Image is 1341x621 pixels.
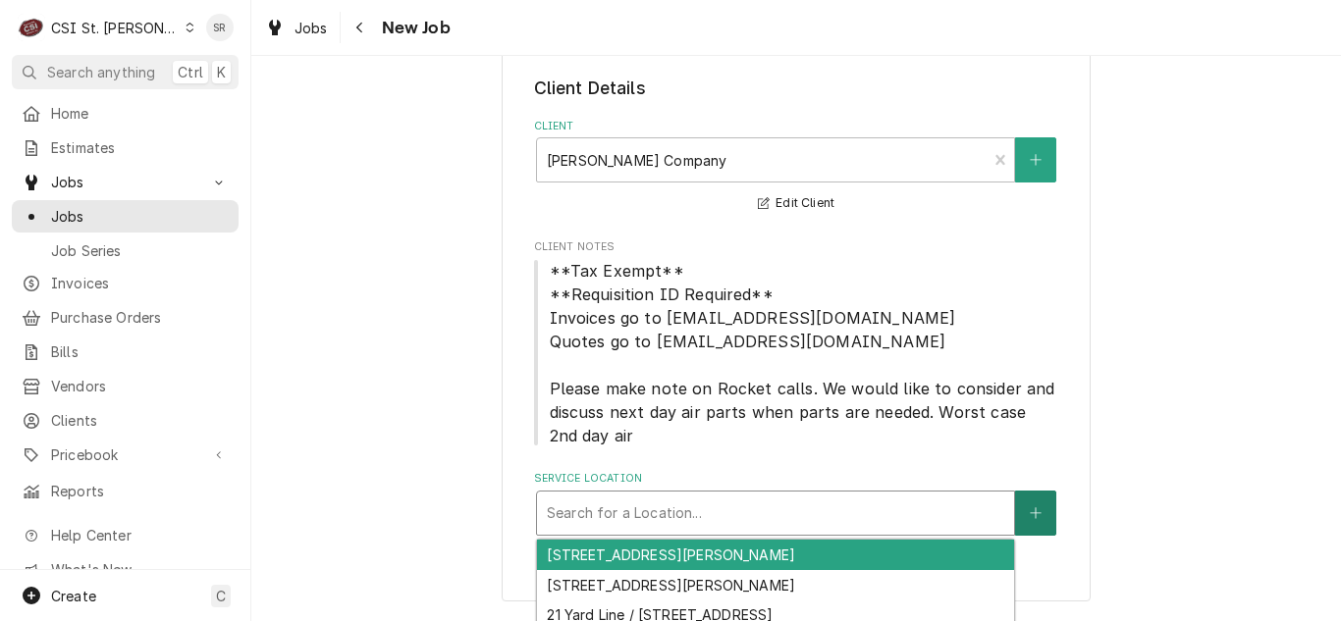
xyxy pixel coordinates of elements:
span: Reports [51,481,229,501]
span: Estimates [51,137,229,158]
a: Bills [12,336,239,368]
label: Service Location [534,471,1059,487]
span: Jobs [51,172,199,192]
div: CSI St. [PERSON_NAME] [51,18,179,38]
svg: Create New Location [1030,506,1042,520]
div: Job Create/Update Form [534,27,1059,536]
div: Service Location [534,471,1059,535]
span: Client Notes [534,239,1059,255]
a: Purchase Orders [12,301,239,334]
button: Navigate back [345,12,376,43]
button: Create New Client [1015,137,1056,182]
span: Purchase Orders [51,307,229,328]
div: Client Notes [534,239,1059,446]
span: Client Notes [534,259,1059,447]
span: Home [51,103,229,124]
div: SR [206,14,234,41]
span: Search anything [47,62,155,82]
a: Home [12,97,239,129]
span: Create [51,588,96,604]
span: **Tax Exempt** **Requisition ID Required** Invoices go to [EMAIL_ADDRESS][DOMAIN_NAME] Quotes go ... [550,261,1060,445]
a: Job Series [12,234,239,267]
a: Go to Pricebook [12,439,239,471]
a: Jobs [257,12,336,44]
span: Pricebook [51,444,199,465]
span: New Job [376,15,451,41]
a: Go to Jobs [12,166,239,198]
div: Client [534,119,1059,216]
a: Go to What's New [12,553,239,586]
a: Go to Help Center [12,519,239,551]
span: Vendors [51,376,229,396]
a: Jobs [12,200,239,233]
div: CSI St. Louis's Avatar [18,14,45,41]
legend: Client Details [534,76,1059,101]
div: [STREET_ADDRESS][PERSON_NAME] [537,570,1014,600]
span: Invoices [51,273,229,293]
span: K [217,62,226,82]
span: Bills [51,341,229,362]
span: Job Series [51,240,229,261]
button: Edit Client [755,191,837,216]
button: Search anythingCtrlK [12,55,239,89]
span: Clients [51,410,229,431]
span: Help Center [51,525,227,545]
a: Vendors [12,370,239,402]
span: Jobs [51,206,229,227]
svg: Create New Client [1030,153,1042,167]
span: Ctrl [178,62,203,82]
a: Clients [12,404,239,437]
div: C [18,14,45,41]
span: What's New [51,559,227,580]
div: Stephani Roth's Avatar [206,14,234,41]
span: Jobs [295,18,328,38]
label: Client [534,119,1059,134]
div: Job Create/Update [502,3,1091,602]
a: Invoices [12,267,239,299]
div: [STREET_ADDRESS][PERSON_NAME] [537,540,1014,570]
a: Reports [12,475,239,507]
button: Create New Location [1015,491,1056,536]
span: C [216,586,226,606]
a: Estimates [12,131,239,164]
